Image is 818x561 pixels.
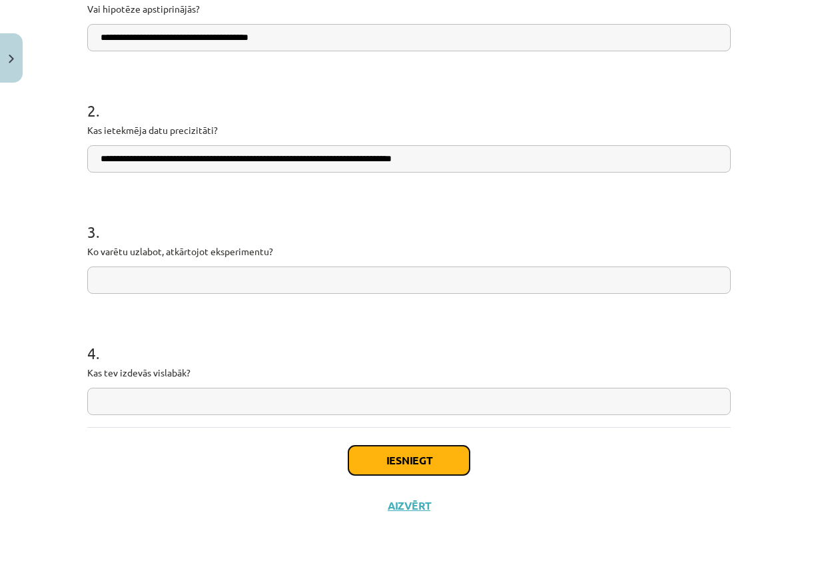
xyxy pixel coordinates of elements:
p: Kas tev izdevās vislabāk? [87,366,731,380]
h1: 4 . [87,320,731,362]
p: Ko varētu uzlabot, atkārtojot eksperimentu? [87,245,731,259]
img: icon-close-lesson-0947bae3869378f0d4975bcd49f059093ad1ed9edebbc8119c70593378902aed.svg [9,55,14,63]
p: Kas ietekmēja datu precizitāti? [87,123,731,137]
h1: 3 . [87,199,731,241]
h1: 2 . [87,78,731,119]
button: Iesniegt [348,446,470,475]
button: Aizvērt [384,499,434,512]
p: Vai hipotēze apstiprinājās? [87,2,731,16]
